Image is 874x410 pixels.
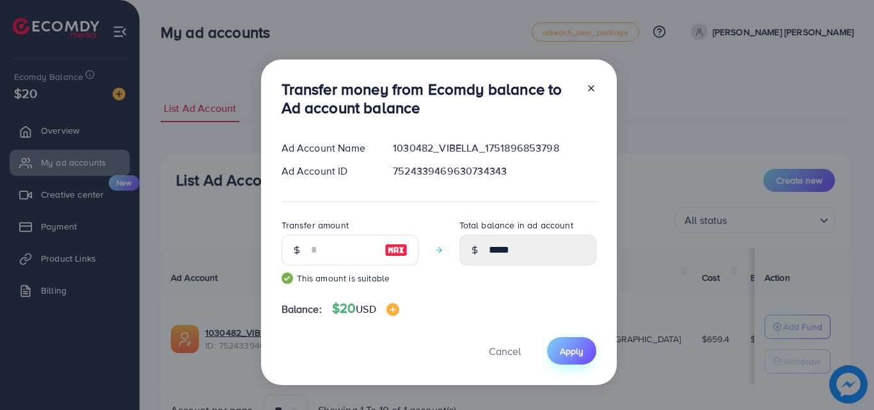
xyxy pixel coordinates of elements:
img: image [385,242,408,258]
h4: $20 [332,301,399,317]
img: guide [282,272,293,284]
div: Ad Account ID [271,164,383,178]
h3: Transfer money from Ecomdy balance to Ad account balance [282,80,576,117]
label: Transfer amount [282,219,349,232]
img: image [386,303,399,316]
span: Cancel [489,344,521,358]
span: Balance: [282,302,322,317]
span: Apply [560,345,584,358]
div: 1030482_VIBELLA_1751896853798 [383,141,606,155]
label: Total balance in ad account [459,219,573,232]
small: This amount is suitable [282,272,418,285]
button: Apply [547,337,596,365]
span: USD [356,302,376,316]
div: 7524339469630734343 [383,164,606,178]
div: Ad Account Name [271,141,383,155]
button: Cancel [473,337,537,365]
